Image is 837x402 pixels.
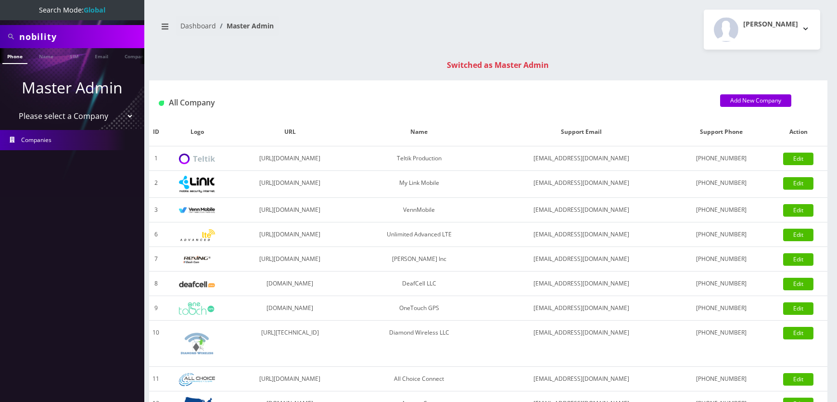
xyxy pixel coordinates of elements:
nav: breadcrumb [156,16,481,43]
a: Company [120,48,152,63]
img: All Company [159,101,164,106]
td: [URL][DOMAIN_NAME] [232,222,349,247]
td: All Choice Connect [348,367,490,391]
a: Edit [783,327,813,339]
span: Search Mode: [39,5,105,14]
td: [PHONE_NUMBER] [673,222,770,247]
td: [EMAIL_ADDRESS][DOMAIN_NAME] [490,367,673,391]
a: Email [90,48,113,63]
th: ID [149,118,163,146]
td: DeafCell LLC [348,272,490,296]
img: OneTouch GPS [179,302,215,315]
th: Support Email [490,118,673,146]
td: My Link Mobile [348,171,490,198]
img: Unlimited Advanced LTE [179,229,215,241]
h1: All Company [159,98,706,107]
th: Logo [163,118,231,146]
th: URL [232,118,349,146]
a: Edit [783,278,813,290]
td: [PHONE_NUMBER] [673,247,770,272]
button: [PERSON_NAME] [704,10,820,50]
td: [URL][DOMAIN_NAME] [232,146,349,171]
td: [PHONE_NUMBER] [673,272,770,296]
a: Edit [783,153,813,165]
th: Action [770,118,827,146]
td: [EMAIL_ADDRESS][DOMAIN_NAME] [490,171,673,198]
img: My Link Mobile [179,176,215,193]
td: [URL][DOMAIN_NAME] [232,367,349,391]
td: [PHONE_NUMBER] [673,146,770,171]
td: 2 [149,171,163,198]
td: 3 [149,198,163,222]
td: [PHONE_NUMBER] [673,321,770,367]
a: Edit [783,204,813,217]
a: Edit [783,253,813,266]
td: [EMAIL_ADDRESS][DOMAIN_NAME] [490,247,673,272]
td: Teltik Production [348,146,490,171]
td: [DOMAIN_NAME] [232,296,349,321]
td: VennMobile [348,198,490,222]
a: Edit [783,177,813,190]
td: [URL][DOMAIN_NAME] [232,247,349,272]
li: Master Admin [216,21,274,31]
th: Support Phone [673,118,770,146]
img: Diamond Wireless LLC [179,325,215,362]
td: [PHONE_NUMBER] [673,171,770,198]
td: OneTouch GPS [348,296,490,321]
a: Add New Company [720,94,791,107]
td: [EMAIL_ADDRESS][DOMAIN_NAME] [490,222,673,247]
td: 1 [149,146,163,171]
th: Name [348,118,490,146]
img: All Choice Connect [179,373,215,386]
a: Edit [783,373,813,386]
td: 11 [149,367,163,391]
img: Rexing Inc [179,255,215,264]
td: [PERSON_NAME] Inc [348,247,490,272]
a: Dashboard [180,21,216,30]
td: 6 [149,222,163,247]
td: [URL][DOMAIN_NAME] [232,198,349,222]
a: Edit [783,302,813,315]
img: Teltik Production [179,154,215,165]
td: [EMAIL_ADDRESS][DOMAIN_NAME] [490,146,673,171]
td: 8 [149,272,163,296]
span: Companies [21,136,51,144]
a: Phone [2,48,27,64]
input: Search All Companies [19,27,142,46]
td: [PHONE_NUMBER] [673,367,770,391]
img: VennMobile [179,207,215,214]
a: Edit [783,229,813,241]
td: [EMAIL_ADDRESS][DOMAIN_NAME] [490,272,673,296]
td: [DOMAIN_NAME] [232,272,349,296]
td: 10 [149,321,163,367]
h2: [PERSON_NAME] [743,20,798,28]
td: [URL][DOMAIN_NAME] [232,171,349,198]
div: Switched as Master Admin [159,59,837,71]
td: [EMAIL_ADDRESS][DOMAIN_NAME] [490,321,673,367]
td: [URL][TECHNICAL_ID] [232,321,349,367]
td: [PHONE_NUMBER] [673,198,770,222]
td: 7 [149,247,163,272]
td: Unlimited Advanced LTE [348,222,490,247]
td: [EMAIL_ADDRESS][DOMAIN_NAME] [490,198,673,222]
td: [PHONE_NUMBER] [673,296,770,321]
td: Diamond Wireless LLC [348,321,490,367]
td: [EMAIL_ADDRESS][DOMAIN_NAME] [490,296,673,321]
strong: Global [84,5,105,14]
a: SIM [65,48,83,63]
td: 9 [149,296,163,321]
img: DeafCell LLC [179,281,215,287]
a: Name [34,48,58,63]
